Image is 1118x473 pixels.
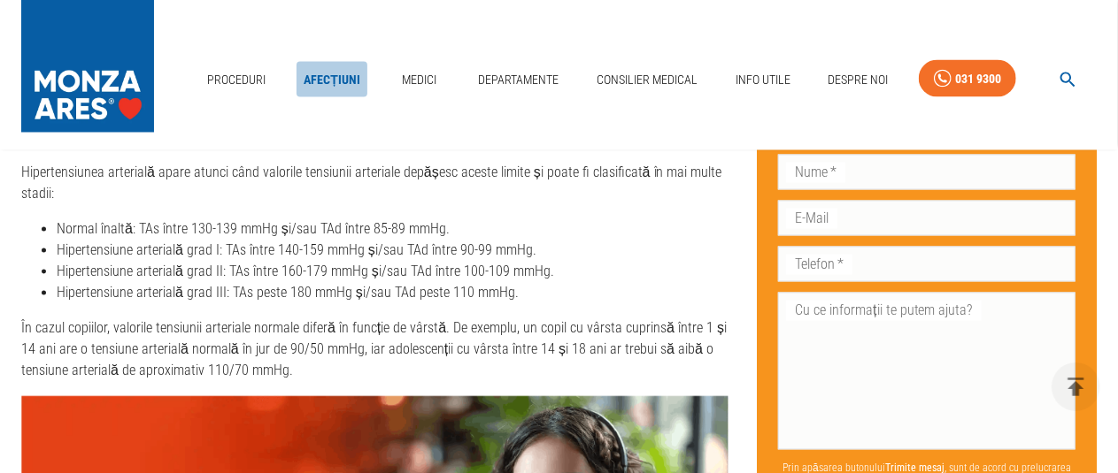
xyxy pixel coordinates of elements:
li: Hipertensiune arterială grad I: TAs între 140-159 mmHg și/sau TAd între 90-99 mmHg. [57,240,729,262]
a: 031 9300 [919,60,1016,98]
a: Medici [391,62,448,98]
a: Despre Noi [821,62,895,98]
p: Hipertensiunea arterială apare atunci când valorile tensiunii arteriale depășesc aceste limite și... [21,163,729,205]
button: delete [1052,362,1100,411]
a: Proceduri [201,62,274,98]
li: Hipertensiune arterială grad II: TAs între 160-179 mmHg și/sau TAd între 100-109 mmHg. [57,262,729,283]
div: 031 9300 [955,68,1001,90]
a: Afecțiuni [297,62,367,98]
p: În cazul copiilor, valorile tensiunii arteriale normale diferă în funcție de vârstă. De exemplu, ... [21,318,729,382]
a: Info Utile [729,62,798,98]
a: Departamente [471,62,566,98]
li: Normal înaltă: TAs între 130-139 mmHg și/sau TAd între 85-89 mmHg. [57,219,729,240]
a: Consilier Medical [590,62,705,98]
li: Hipertensiune arterială grad III: TAs peste 180 mmHg și/sau TAd peste 110 mmHg. [57,283,729,304]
